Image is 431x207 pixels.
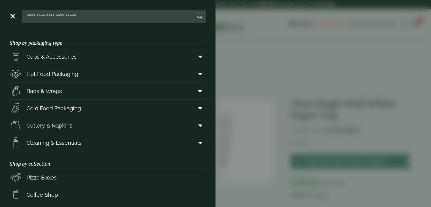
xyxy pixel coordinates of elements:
span: Coffee Shop [27,191,58,199]
span: Hot Food Packaging [27,70,78,78]
h3: Shop by collection [10,151,206,169]
a: Hot Food Packaging [10,65,206,82]
h3: Shop by packaging type [10,31,206,48]
span: Pizza Boxes [27,173,57,182]
a: Bags & Wraps [10,82,206,99]
img: Cutlery.svg [10,119,22,131]
img: open-wipe.svg [10,137,22,149]
img: HotDrink_paperCup.svg [10,189,22,201]
span: Cups & Accessories [27,53,77,61]
span: Cutlery & Napkins [27,121,72,130]
a: Cutlery & Napkins [10,117,206,134]
a: Cleaning & Essentials [10,134,206,151]
img: Sandwich_box.svg [10,102,22,114]
img: PintNhalf_cup.svg [10,50,22,63]
img: Paper_carriers.svg [10,85,22,97]
img: Deli_box.svg [10,68,22,80]
a: Pizza Boxes [10,169,206,186]
span: Bags & Wraps [27,87,62,95]
span: Cold Food Packaging [27,104,81,112]
a: Cups & Accessories [10,48,206,65]
a: Coffee Shop [10,186,206,203]
span: Cleaning & Essentials [27,139,81,147]
a: Cold Food Packaging [10,100,206,117]
img: Pizza_boxes.svg [10,171,22,183]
